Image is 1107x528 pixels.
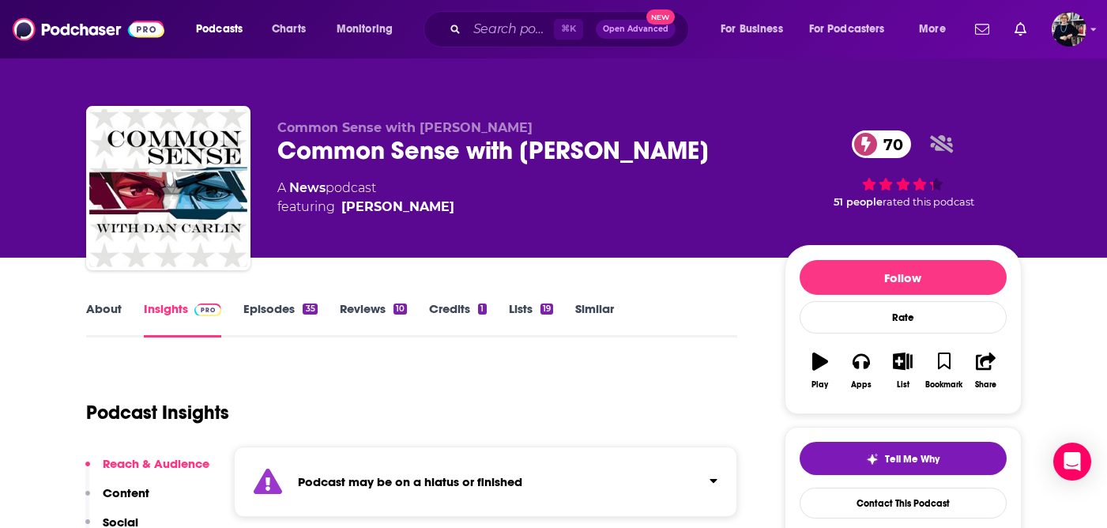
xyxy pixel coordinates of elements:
div: Search podcasts, credits, & more... [439,11,704,47]
span: featuring [277,198,454,217]
button: Show profile menu [1052,12,1086,47]
img: tell me why sparkle [866,453,879,466]
div: List [897,380,909,390]
button: List [882,342,923,399]
strong: Podcast may be on a hiatus or finished [298,474,522,489]
div: Share [975,380,996,390]
a: About [86,301,122,338]
span: For Podcasters [809,18,885,40]
span: Podcasts [196,18,243,40]
button: Reach & Audience [85,456,209,485]
button: open menu [908,17,966,42]
a: Contact This Podcast [800,488,1007,519]
span: New [646,9,675,25]
div: [PERSON_NAME] [341,198,454,217]
a: Similar [575,301,614,338]
button: Apps [841,342,882,399]
button: Play [800,342,841,399]
div: Open Intercom Messenger [1053,443,1091,481]
a: Credits1 [429,301,486,338]
div: A podcast [277,179,454,217]
span: Open Advanced [603,25,668,33]
div: Apps [851,380,872,390]
a: Charts [262,17,315,42]
button: open menu [185,17,263,42]
div: 1 [478,304,486,315]
span: Tell Me Why [885,453,939,466]
div: 10 [393,304,407,315]
button: tell me why sparkleTell Me Why [800,442,1007,475]
button: Open AdvancedNew [596,20,676,39]
span: Logged in as ndewey [1052,12,1086,47]
div: Rate [800,301,1007,334]
input: Search podcasts, credits, & more... [467,17,554,42]
a: News [289,180,326,195]
a: Show notifications dropdown [1008,16,1033,43]
div: Bookmark [925,380,962,390]
a: InsightsPodchaser Pro [144,301,222,338]
button: open menu [326,17,413,42]
button: open menu [799,17,908,42]
span: For Business [721,18,783,40]
span: More [919,18,946,40]
img: Common Sense with Dan Carlin [89,109,247,267]
button: Bookmark [924,342,965,399]
section: Click to expand status details [234,447,738,517]
div: 70 51 peoplerated this podcast [785,120,1022,218]
a: 70 [852,130,911,158]
span: 70 [868,130,911,158]
button: Share [965,342,1006,399]
span: rated this podcast [883,196,974,208]
span: ⌘ K [554,19,583,40]
span: Charts [272,18,306,40]
a: Lists19 [509,301,553,338]
a: Show notifications dropdown [969,16,996,43]
a: Reviews10 [340,301,407,338]
span: 51 people [834,196,883,208]
button: Content [85,485,149,515]
button: Follow [800,260,1007,295]
img: Podchaser - Follow, Share and Rate Podcasts [13,14,164,44]
span: Monitoring [337,18,393,40]
span: Common Sense with [PERSON_NAME] [277,120,533,135]
div: 35 [303,304,317,315]
p: Content [103,485,149,500]
button: open menu [710,17,803,42]
img: Podchaser Pro [194,304,222,316]
p: Reach & Audience [103,456,209,471]
div: 19 [540,304,553,315]
div: Play [811,380,828,390]
img: User Profile [1052,12,1086,47]
h1: Podcast Insights [86,401,229,424]
a: Episodes35 [243,301,317,338]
